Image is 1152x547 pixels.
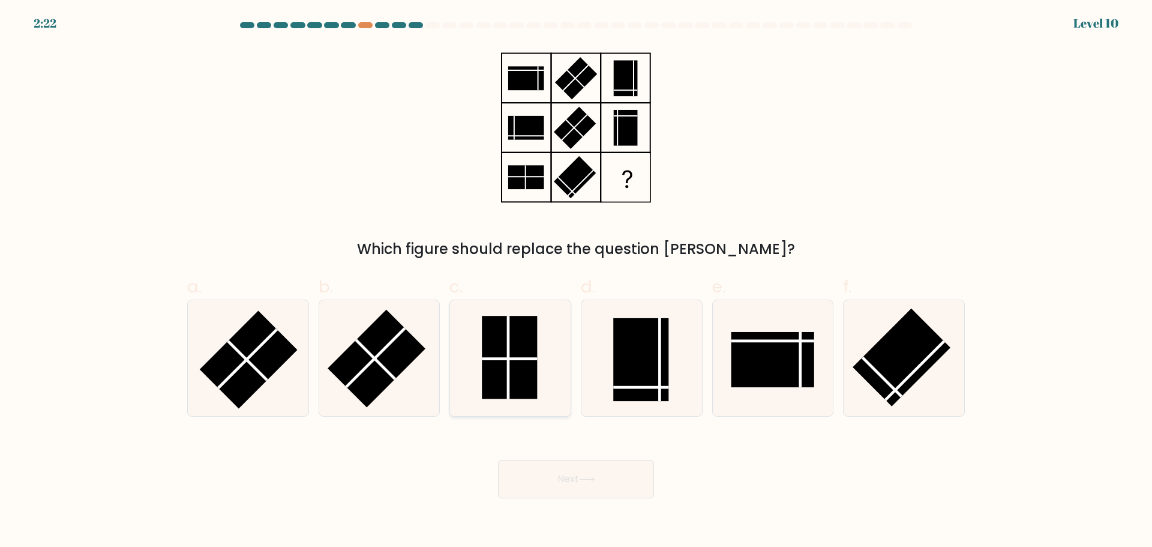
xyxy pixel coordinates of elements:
span: d. [581,275,595,298]
span: a. [187,275,202,298]
span: f. [843,275,851,298]
span: b. [319,275,333,298]
div: 2:22 [34,14,56,32]
div: Level 10 [1073,14,1118,32]
span: e. [712,275,725,298]
div: Which figure should replace the question [PERSON_NAME]? [194,238,958,260]
span: c. [449,275,463,298]
button: Next [498,460,654,498]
